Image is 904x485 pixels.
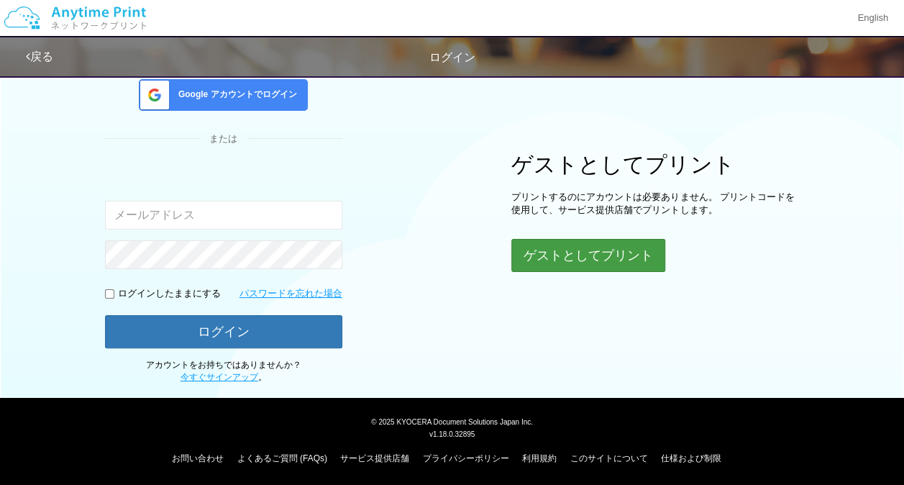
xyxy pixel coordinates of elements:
[423,453,509,463] a: プライバシーポリシー
[105,201,342,230] input: メールアドレス
[237,453,327,463] a: よくあるご質問 (FAQs)
[511,153,799,176] h1: ゲストとしてプリント
[118,287,221,301] p: ログインしたままにする
[570,453,647,463] a: このサイトについて
[181,372,258,382] a: 今すぐサインアップ
[371,417,533,426] span: © 2025 KYOCERA Document Solutions Japan Inc.
[105,315,342,348] button: ログイン
[173,89,297,101] span: Google アカウントでログイン
[511,191,799,217] p: プリントするのにアカウントは必要ありません。 プリントコードを使用して、サービス提供店舗でプリントします。
[105,132,342,146] div: または
[26,50,53,63] a: 戻る
[429,430,475,438] span: v1.18.0.32895
[522,453,557,463] a: 利用規約
[105,359,342,384] p: アカウントをお持ちではありませんか？
[429,51,475,63] span: ログイン
[181,372,267,382] span: 。
[661,453,721,463] a: 仕様および制限
[172,453,224,463] a: お問い合わせ
[511,239,665,272] button: ゲストとしてプリント
[340,453,409,463] a: サービス提供店舗
[239,287,342,301] a: パスワードを忘れた場合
